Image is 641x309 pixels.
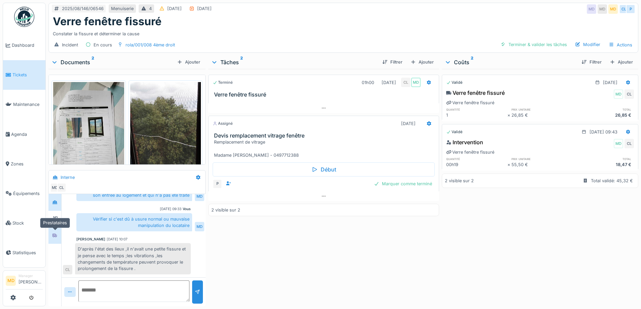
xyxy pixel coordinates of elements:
[167,5,182,12] div: [DATE]
[213,121,233,126] div: Assigné
[606,40,635,50] div: Actions
[507,112,512,118] div: ×
[50,183,60,192] div: MD
[12,72,43,78] span: Tickets
[572,40,603,49] div: Modifier
[3,31,45,60] a: Dashboard
[591,178,633,184] div: Total validé: 45,32 €
[579,57,604,67] div: Filtrer
[40,218,70,228] div: Prestataires
[573,157,634,161] h6: total
[51,58,174,66] div: Documents
[63,265,72,274] div: CL
[446,138,483,146] div: Intervention
[446,89,505,97] div: Verre fenêtre fissuré
[11,161,43,167] span: Zones
[498,40,570,49] div: Terminer & valider les tâches
[625,139,634,148] div: CL
[3,90,45,119] a: Maintenance
[446,149,494,155] div: Verre fenêtre fissuré
[573,161,634,168] div: 18,47 €
[380,57,405,67] div: Filtrer
[12,220,43,226] span: Stock
[211,58,377,66] div: Tâches
[590,129,617,135] div: [DATE] 09:43
[408,57,436,67] div: Ajouter
[411,78,421,87] div: MD
[619,4,629,14] div: CL
[213,80,233,85] div: Terminé
[197,5,212,12] div: [DATE]
[53,28,634,37] div: Constater la fissure et déterminer la cause
[19,273,43,288] li: [PERSON_NAME]
[608,4,618,14] div: MD
[573,107,634,112] h6: total
[444,58,576,66] div: Coûts
[3,179,45,208] a: Équipements
[11,131,43,138] span: Agenda
[76,213,192,231] div: Vérifier si c'est dû à usure normal ou mauvaise manipulation du locataire
[614,139,623,148] div: MD
[62,5,104,12] div: 2025/08/146/06546
[3,208,45,238] a: Stock
[57,183,66,192] div: CL
[53,15,162,28] h1: Verre fenêtre fissuré
[401,78,411,87] div: CL
[446,161,507,168] div: 00h19
[195,192,204,201] div: MD
[401,120,416,127] div: [DATE]
[625,89,634,99] div: CL
[6,276,16,286] li: MD
[446,107,507,112] h6: quantité
[214,91,436,98] h3: Verre fenêtre fissuré
[446,80,463,85] div: Validé
[19,273,43,278] div: Manager
[62,42,78,48] div: Incident
[511,161,573,168] div: 55,50 €
[3,119,45,149] a: Agenda
[446,129,463,135] div: Validé
[371,179,435,188] div: Marquer comme terminé
[13,101,43,108] span: Maintenance
[614,89,623,99] div: MD
[75,243,191,274] div: D'après l'état des lieux ,il n'avait une petite fissure et je pense avec le temps ;les vibrations...
[14,7,34,27] img: Badge_color-CXgf-gQk.svg
[214,132,436,139] h3: Devis remplacement vitrage fenêtre
[626,4,635,14] div: P
[511,107,573,112] h6: prix unitaire
[61,174,75,181] div: Interne
[183,206,191,211] div: Vous
[12,42,43,48] span: Dashboard
[587,4,596,14] div: MD
[382,79,396,86] div: [DATE]
[107,237,128,242] div: [DATE] 10:07
[214,139,436,158] div: Remplacement de vitrage Madame [PERSON_NAME] - 0497712388
[573,112,634,118] div: 26,85 €
[446,157,507,161] h6: quantité
[471,58,473,66] sup: 2
[607,57,636,67] div: Ajouter
[3,149,45,179] a: Zones
[3,238,45,267] a: Statistiques
[12,249,43,256] span: Statistiques
[446,100,494,106] div: Verre fenêtre fissuré
[603,79,617,86] div: [DATE]
[598,4,607,14] div: MD
[53,82,124,177] img: 19wtz0x9yxeorkypfluhk0i16i4w
[213,162,434,177] div: Début
[149,5,152,12] div: 4
[445,178,474,184] div: 2 visible sur 2
[94,42,112,48] div: En cours
[160,206,181,211] div: [DATE] 09:33
[240,58,243,66] sup: 2
[174,57,203,67] div: Ajouter
[511,157,573,161] h6: prix unitaire
[507,161,512,168] div: ×
[126,42,175,48] div: rola/001/008 4ème droit
[213,179,222,189] div: P
[13,190,43,197] span: Équipements
[511,112,573,118] div: 26,85 €
[195,222,204,231] div: MD
[6,273,43,289] a: MD Manager[PERSON_NAME]
[111,5,134,12] div: Menuiserie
